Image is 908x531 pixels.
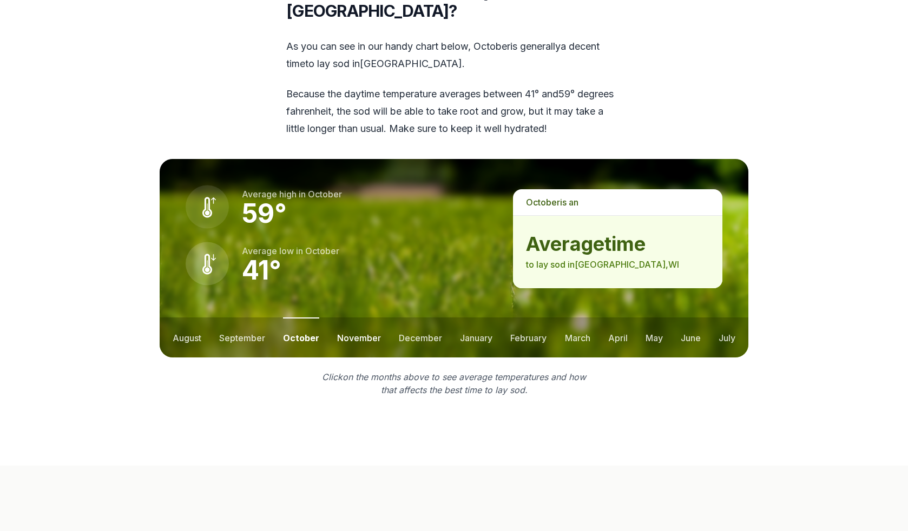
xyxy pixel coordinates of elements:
[242,188,342,201] p: Average high in
[286,38,622,137] div: As you can see in our handy chart below, is generally a decent time to lay sod in [GEOGRAPHIC_DAT...
[315,370,593,396] p: Click on the months above to see average temperatures and how that affects the best time to lay sod.
[305,245,339,256] span: october
[473,41,510,52] span: october
[526,197,560,208] span: october
[510,317,547,357] button: february
[719,317,735,357] button: july
[526,258,709,271] p: to lay sod in [GEOGRAPHIC_DATA] , WI
[460,317,492,357] button: january
[242,244,339,257] p: Average low in
[173,317,201,357] button: august
[608,317,628,357] button: april
[242,254,281,286] strong: 41 °
[646,317,663,357] button: may
[526,233,709,255] strong: average time
[337,317,381,357] button: november
[565,317,590,357] button: march
[681,317,701,357] button: june
[513,189,722,215] p: is a n
[286,85,622,137] p: Because the daytime temperature averages between 41 ° and 59 ° degrees fahrenheit, the sod will b...
[308,189,342,200] span: october
[399,317,442,357] button: december
[219,317,265,357] button: september
[283,317,319,357] button: october
[242,197,287,229] strong: 59 °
